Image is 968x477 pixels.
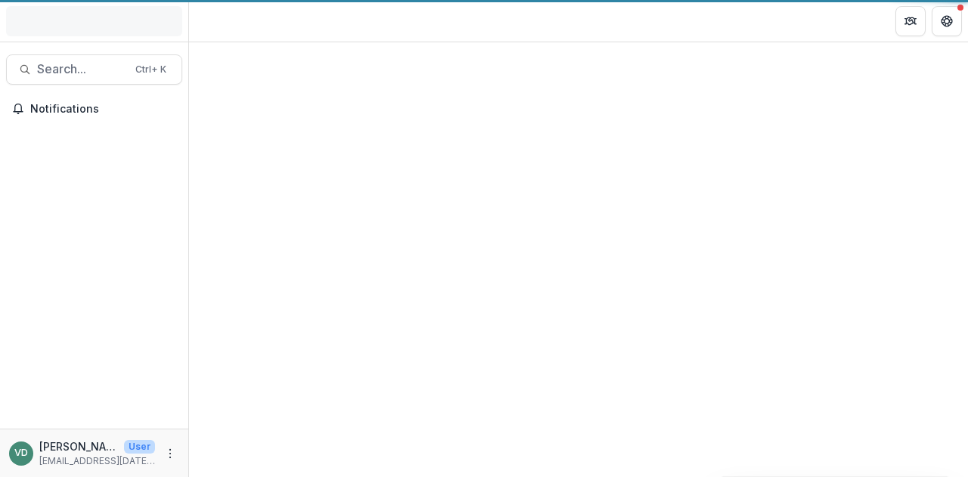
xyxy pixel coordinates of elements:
span: Search... [37,62,126,76]
button: Notifications [6,97,182,121]
p: User [124,440,155,454]
div: Victoria Darker [14,448,28,458]
div: Ctrl + K [132,61,169,78]
button: Get Help [932,6,962,36]
p: [EMAIL_ADDRESS][DATE][DOMAIN_NAME] [39,454,155,468]
nav: breadcrumb [195,10,259,32]
span: Notifications [30,103,176,116]
button: More [161,444,179,463]
button: Search... [6,54,182,85]
p: [PERSON_NAME] [39,438,118,454]
button: Partners [895,6,926,36]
